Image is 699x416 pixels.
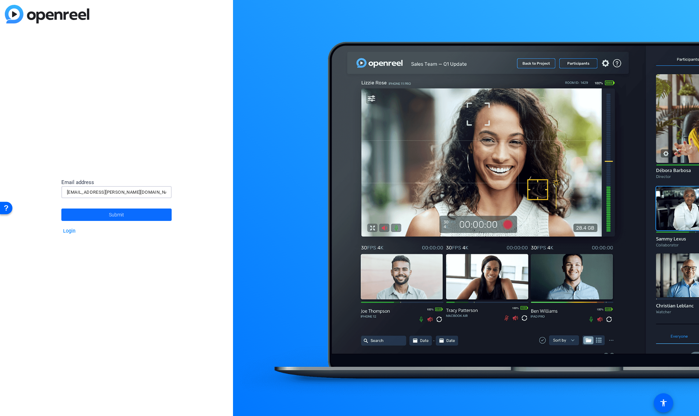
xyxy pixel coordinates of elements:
[61,179,94,185] span: Email address
[61,209,172,221] button: Submit
[659,399,668,407] mat-icon: accessibility
[5,5,89,23] img: blue-gradient.svg
[63,228,75,234] a: Login
[67,188,166,196] input: Email address
[109,206,124,223] span: Submit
